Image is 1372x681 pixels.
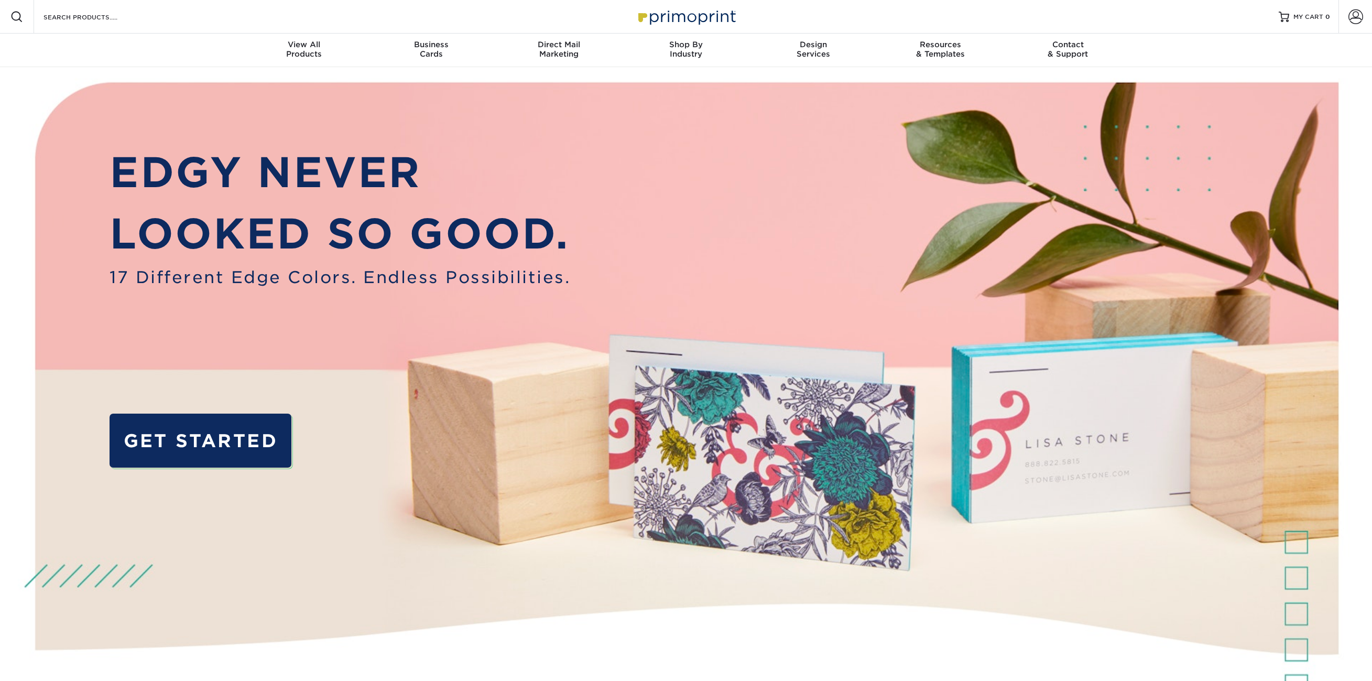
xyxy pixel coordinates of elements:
span: Resources [877,40,1004,49]
span: Design [749,40,877,49]
div: Marketing [495,40,623,59]
div: & Templates [877,40,1004,59]
p: LOOKED SO GOOD. [110,203,570,265]
div: & Support [1004,40,1131,59]
span: Shop By [623,40,750,49]
div: Cards [368,40,495,59]
span: MY CART [1293,13,1323,21]
a: Shop ByIndustry [623,34,750,67]
a: Resources& Templates [877,34,1004,67]
a: Direct MailMarketing [495,34,623,67]
span: Direct Mail [495,40,623,49]
span: Contact [1004,40,1131,49]
a: GET STARTED [110,414,291,468]
a: DesignServices [749,34,877,67]
a: View AllProducts [241,34,368,67]
img: Primoprint [634,5,738,28]
p: EDGY NEVER [110,142,570,204]
input: SEARCH PRODUCTS..... [42,10,145,23]
a: Contact& Support [1004,34,1131,67]
a: BusinessCards [368,34,495,67]
span: 0 [1325,13,1330,20]
span: 17 Different Edge Colors. Endless Possibilities. [110,265,570,290]
span: View All [241,40,368,49]
span: Business [368,40,495,49]
div: Products [241,40,368,59]
div: Industry [623,40,750,59]
div: Services [749,40,877,59]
